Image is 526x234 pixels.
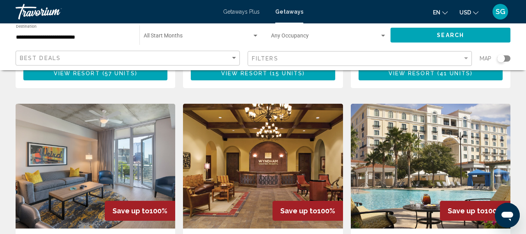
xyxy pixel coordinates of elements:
span: 15 units [272,70,303,76]
span: Save up to [113,207,150,215]
span: Save up to [448,207,485,215]
div: 100% [273,201,343,221]
div: 100% [105,201,175,221]
span: View Resort [54,70,100,76]
span: ( ) [435,70,473,76]
span: Map [480,53,491,64]
button: View Resort(41 units) [359,66,503,80]
span: View Resort [389,70,435,76]
button: Search [391,28,510,42]
span: ( ) [267,70,305,76]
img: A201O01X.jpg [183,104,343,229]
span: Filters [252,55,278,62]
span: 41 units [440,70,470,76]
span: USD [459,9,471,16]
span: 57 units [105,70,135,76]
a: Getaways [275,9,303,15]
button: View Resort(15 units) [191,66,335,80]
button: Change language [433,7,448,18]
button: Filter [248,51,472,67]
button: Change currency [459,7,479,18]
button: User Menu [490,4,510,20]
span: Search [437,32,464,39]
span: SG [496,8,505,16]
iframe: Button to launch messaging window [495,203,520,228]
a: Travorium [16,4,215,19]
img: DL99E01X.jpg [351,104,510,229]
span: ( ) [100,70,137,76]
img: DI56I01X.jpg [16,104,175,229]
span: View Resort [221,70,267,76]
a: Getaways Plus [223,9,260,15]
span: Save up to [280,207,317,215]
span: Best Deals [20,55,61,61]
span: en [433,9,440,16]
div: 100% [440,201,510,221]
mat-select: Sort by [20,55,237,62]
button: View Resort(57 units) [23,66,167,80]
